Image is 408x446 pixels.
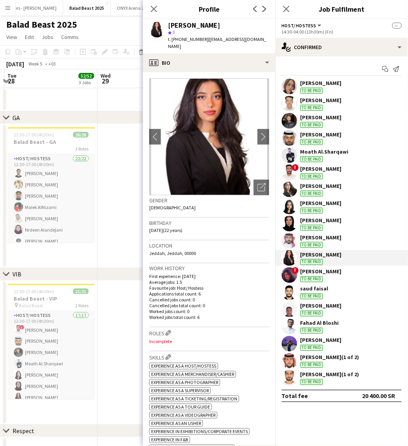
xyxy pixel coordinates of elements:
[58,32,82,42] a: Comms
[48,61,56,67] div: +03
[282,23,323,28] button: Host/ Hostess
[151,412,215,418] span: Experience as a Videographer
[300,311,323,317] div: To be paid
[73,288,88,294] span: 21/21
[276,4,408,14] h3: Job Fulfilment
[63,0,111,16] button: Balad Beast 2025
[300,337,342,344] div: [PERSON_NAME]
[300,131,342,138] div: [PERSON_NAME]
[300,362,323,368] div: To be paid
[42,34,53,41] span: Jobs
[78,73,94,79] span: 52/52
[300,285,329,292] div: saud faisal
[300,122,323,128] div: To be paid
[6,76,16,85] span: 28
[282,29,402,35] div: 14:30-04:00 (13h30m) (Fri)
[3,32,20,42] a: View
[79,80,94,85] div: 3 Jobs
[300,88,323,94] div: To be paid
[25,34,34,41] span: Edit
[149,303,269,309] p: Cancelled jobs total count: 0
[149,197,269,204] h3: Gender
[300,156,323,162] div: To be paid
[149,315,269,320] p: Worked jobs total count: 6
[168,22,220,29] div: [PERSON_NAME]
[300,225,323,231] div: To be paid
[101,72,111,79] span: Wed
[300,234,342,241] div: [PERSON_NAME]
[300,139,323,145] div: To be paid
[276,38,408,57] div: Confirmed
[300,97,342,104] div: [PERSON_NAME]
[149,274,269,280] p: First experience: [DATE]
[6,34,17,41] span: View
[149,265,269,272] h3: Work history
[19,325,24,330] span: !
[300,242,323,248] div: To be paid
[7,295,95,302] h3: Balad Beast - VIP
[12,271,21,278] div: VIB
[300,191,323,196] div: To be paid
[282,23,316,28] span: Host/ Hostess
[151,421,201,427] span: Experience as an Usher
[39,32,57,42] a: Jobs
[282,392,308,400] div: Total fee
[75,303,88,308] span: 2 Roles
[151,388,209,394] span: Experience as a Supervisor
[149,250,196,256] span: Jeddah, Jeddah, 00000
[173,29,175,35] span: 3
[143,53,276,72] div: Bio
[7,138,95,145] h3: Balad Beast - GA
[292,267,299,274] span: !
[111,0,157,16] button: ONYX Arena 2025
[300,259,323,265] div: To be paid
[300,165,342,172] div: [PERSON_NAME]
[392,23,402,28] span: --
[143,4,276,14] h3: Profile
[151,429,248,435] span: Experience in Exhibitions/Corporate Events
[19,303,43,308] span: Balad Beast
[7,284,95,399] app-job-card: 12:30-17:00 (4h30m)21/21Balad Beast - VIP Balad Beast2 RolesHost/ Hostess17/1712:30-17:00 (4h30m)...
[149,339,269,345] p: Incomplete
[99,76,111,85] span: 29
[300,268,342,275] div: [PERSON_NAME]
[149,353,269,361] h3: Skills
[149,285,269,291] p: Favourite job: Host/ Hostess
[168,36,208,42] span: t. [PHONE_NUMBER]
[300,148,349,155] div: Moath Al.Sharqawi
[292,164,299,171] span: !
[7,154,95,418] app-card-role: Host/ Hostess22/2212:30-17:00 (4h30m)[PERSON_NAME][PERSON_NAME][PERSON_NAME]Malek AlNizami[PERSON...
[300,276,323,282] div: To be paid
[151,404,210,410] span: Experience as a Tour Guide
[300,105,323,111] div: To be paid
[7,72,16,79] span: Tue
[151,372,234,377] span: Experience as a Merchandiser/Cashier
[300,379,323,385] div: To be paid
[149,297,269,303] p: Cancelled jobs count: 0
[300,294,323,299] div: To be paid
[300,354,359,361] div: [PERSON_NAME] (1 of 2)
[149,309,269,315] p: Worked jobs count: 0
[6,19,77,30] h1: Balad Beast 2025
[151,380,218,386] span: Experience as a Photographer
[75,146,88,152] span: 3 Roles
[12,114,20,122] div: GA
[254,180,269,195] div: Open photos pop-in
[149,329,269,337] h3: Roles
[300,208,323,214] div: To be paid
[12,427,34,435] div: Respect
[300,320,339,327] div: Fahad Al Bloshi
[149,205,196,211] span: [DEMOGRAPHIC_DATA]
[22,32,37,42] a: Edit
[7,127,95,242] app-job-card: 12:30-17:00 (4h30m)26/26Balad Beast - GA3 RolesHost/ Hostess22/2212:30-17:00 (4h30m)[PERSON_NAME]...
[151,363,216,369] span: Experience as a Host/Hostess
[300,251,342,258] div: [PERSON_NAME]
[151,437,188,443] span: Experience in F&B
[149,227,182,233] span: [DATE] (22 years)
[300,173,323,179] div: To be paid
[149,219,269,227] h3: Birthday
[149,280,269,285] p: Average jobs: 1.5
[300,217,342,224] div: [PERSON_NAME]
